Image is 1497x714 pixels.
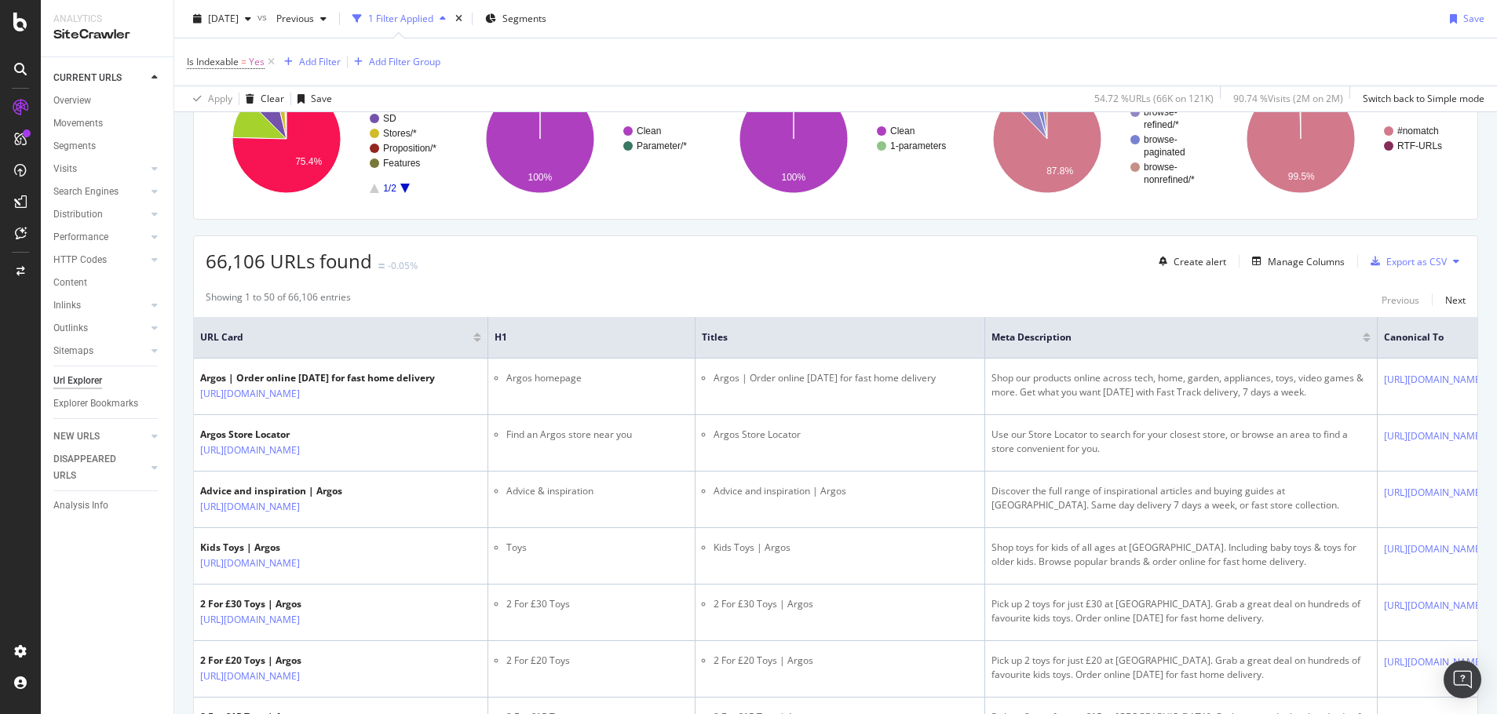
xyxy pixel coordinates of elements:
a: [URL][DOMAIN_NAME] [1384,541,1484,557]
div: Visits [53,161,77,177]
img: Equal [378,264,385,268]
text: 75.4% [295,156,322,167]
text: Proposition/* [383,143,436,154]
div: SiteCrawler [53,26,161,44]
a: [URL][DOMAIN_NAME] [1384,428,1484,444]
div: Add Filter [299,55,341,68]
text: 99.5% [1288,171,1315,182]
div: Inlinks [53,297,81,314]
li: Advice and inspiration | Argos [714,484,978,498]
span: URL Card [200,330,469,344]
div: Analysis Info [53,497,108,514]
li: 2 For £30 Toys [506,597,688,611]
div: Segments [53,138,96,155]
button: Next [1445,290,1466,309]
text: paginated [1144,147,1185,158]
div: Analytics [53,13,161,26]
div: Distribution [53,206,103,223]
span: Titles [702,330,955,344]
a: Performance [53,229,147,246]
button: Previous [270,6,333,31]
span: vs [257,10,270,24]
button: Create alert [1152,249,1226,274]
text: refined/* [1144,119,1179,130]
text: browse- [1144,162,1178,173]
div: 90.74 % Visits ( 2M on 2M ) [1233,92,1343,105]
button: Switch back to Simple mode [1356,86,1484,111]
button: Clear [239,86,284,111]
li: Kids Toys | Argos [714,541,978,555]
div: Clear [261,92,284,105]
text: Stores/* [383,128,417,139]
a: [URL][DOMAIN_NAME] [1384,485,1484,501]
a: CURRENT URLS [53,70,147,86]
div: Switch back to Simple mode [1363,92,1484,105]
a: Distribution [53,206,147,223]
li: 2 For £20 Toys [506,654,688,668]
a: Sitemaps [53,343,147,359]
div: Previous [1382,293,1419,307]
div: Kids Toys | Argos [200,541,368,555]
div: 2 For £20 Toys | Argos [200,654,368,668]
div: Save [1463,12,1484,25]
div: Argos | Order online [DATE] for fast home delivery [200,371,435,385]
div: DISAPPEARED URLS [53,451,133,484]
div: A chart. [1220,71,1466,207]
div: Advice and inspiration | Argos [200,484,368,498]
text: nonrefined/* [1144,174,1195,185]
span: 66,106 URLs found [206,248,372,274]
a: DISAPPEARED URLS [53,451,147,484]
a: Inlinks [53,297,147,314]
text: 1/2 [383,183,396,194]
div: NEW URLS [53,428,100,445]
svg: A chart. [966,71,1212,207]
a: Analysis Info [53,497,162,514]
div: Movements [53,115,103,132]
div: Performance [53,229,108,246]
div: Add Filter Group [369,55,440,68]
div: A chart. [459,71,705,207]
span: Is Indexable [187,55,239,68]
a: [URL][DOMAIN_NAME] [200,443,300,458]
svg: A chart. [713,71,958,207]
div: times [452,11,466,27]
button: 1 Filter Applied [346,6,452,31]
div: Search Engines [53,184,119,200]
a: Search Engines [53,184,147,200]
text: SD [383,113,396,124]
span: Segments [502,12,546,25]
li: Argos | Order online [DATE] for fast home delivery [714,371,978,385]
li: 2 For £30 Toys | Argos [714,597,978,611]
div: Next [1445,293,1466,307]
text: Parameter/* [637,140,687,151]
span: H1 [495,330,665,344]
text: Features [383,158,420,169]
button: Add Filter [278,53,341,71]
div: Overview [53,93,91,109]
a: Segments [53,138,162,155]
div: Explorer Bookmarks [53,395,138,412]
div: Shop toys for kids of all ages at [GEOGRAPHIC_DATA]. Including baby toys & toys for older kids. B... [991,541,1371,569]
div: -0.05% [388,259,418,272]
text: RTF-URLs [1397,140,1442,151]
div: Url Explorer [53,373,102,389]
a: HTTP Codes [53,252,147,268]
text: browse- [1144,134,1178,145]
span: Yes [249,51,265,73]
a: [URL][DOMAIN_NAME] [200,556,300,571]
div: 54.72 % URLs ( 66K on 121K ) [1094,92,1214,105]
span: Meta Description [991,330,1339,344]
text: 100% [528,172,553,183]
a: Outlinks [53,320,147,337]
a: Visits [53,161,147,177]
a: NEW URLS [53,428,147,445]
button: Previous [1382,290,1419,309]
li: Toys [506,541,688,555]
a: [URL][DOMAIN_NAME] [200,386,300,402]
button: Export as CSV [1364,249,1447,274]
button: Apply [187,86,232,111]
span: = [241,55,246,68]
text: 1-parameters [890,140,946,151]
